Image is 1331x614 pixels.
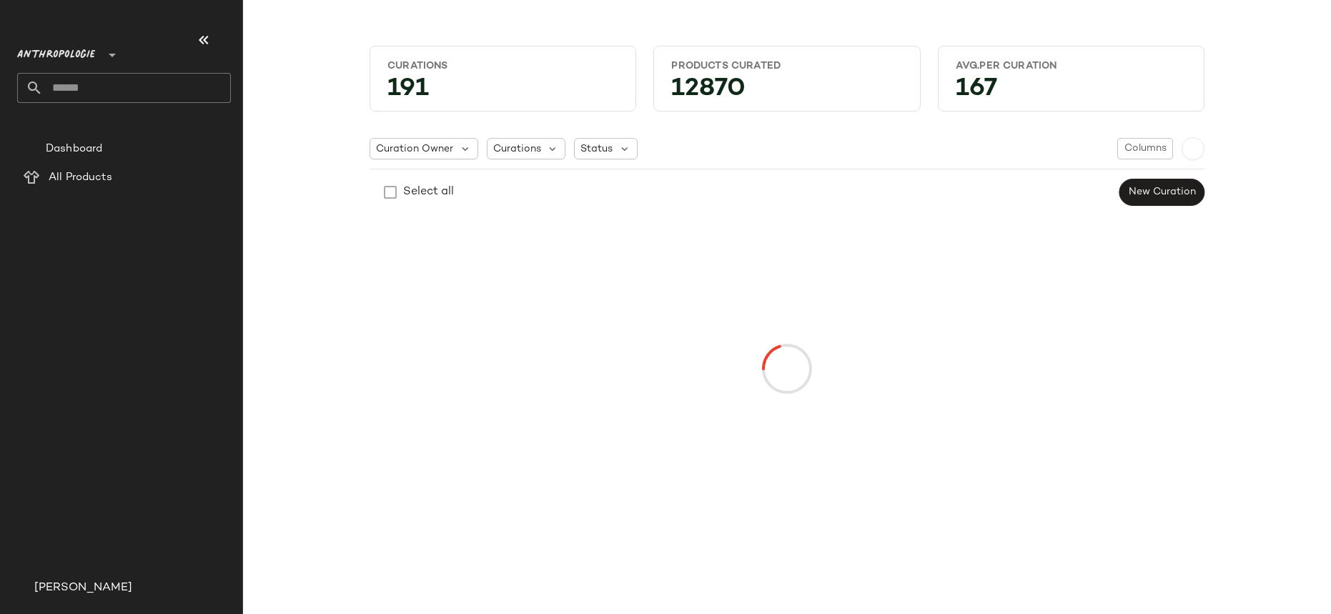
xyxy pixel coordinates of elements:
[46,141,102,157] span: Dashboard
[493,142,541,157] span: Curations
[376,142,453,157] span: Curation Owner
[671,59,902,73] div: Products Curated
[956,59,1187,73] div: Avg.per Curation
[660,79,914,105] div: 12870
[1124,143,1167,154] span: Columns
[376,79,630,105] div: 191
[17,39,95,64] span: Anthropologie
[1119,179,1204,206] button: New Curation
[580,142,613,157] span: Status
[49,169,112,186] span: All Products
[34,580,132,597] span: [PERSON_NAME]
[387,59,618,73] div: Curations
[1128,187,1196,198] span: New Curation
[1117,138,1173,159] button: Columns
[403,184,454,201] div: Select all
[944,79,1198,105] div: 167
